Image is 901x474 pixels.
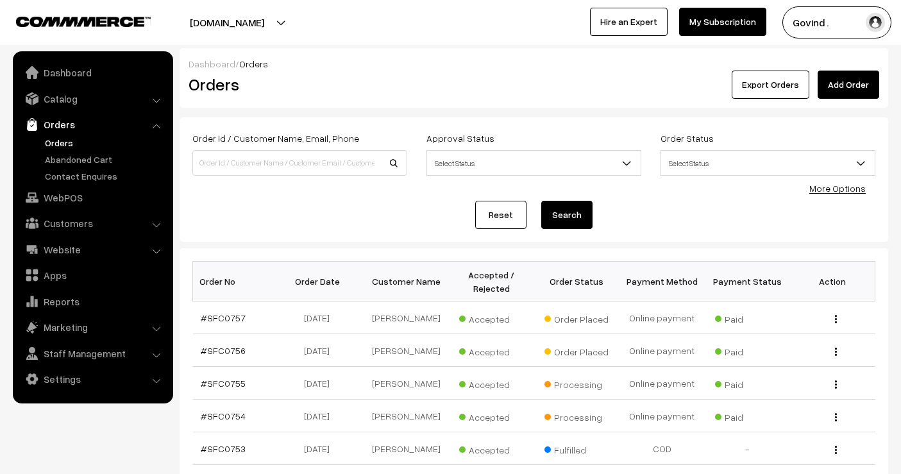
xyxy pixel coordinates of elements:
[544,309,609,326] span: Order Placed
[16,17,151,26] img: COMMMERCE
[835,446,837,454] img: Menu
[790,262,875,301] th: Action
[364,262,449,301] th: Customer Name
[459,407,523,424] span: Accepted
[835,413,837,421] img: Menu
[42,153,169,166] a: Abandoned Cart
[145,6,309,38] button: [DOMAIN_NAME]
[619,400,705,432] td: Online payment
[715,407,779,424] span: Paid
[732,71,809,99] button: Export Orders
[619,301,705,334] td: Online payment
[239,58,268,69] span: Orders
[544,375,609,391] span: Processing
[459,342,523,359] span: Accepted
[16,290,169,313] a: Reports
[278,400,364,432] td: [DATE]
[364,301,449,334] td: [PERSON_NAME]
[278,367,364,400] td: [DATE]
[661,131,714,145] label: Order Status
[16,238,169,261] a: Website
[835,315,837,323] img: Menu
[278,262,364,301] th: Order Date
[809,183,866,194] a: More Options
[661,152,875,174] span: Select Status
[459,375,523,391] span: Accepted
[16,113,169,136] a: Orders
[475,201,526,229] a: Reset
[16,13,128,28] a: COMMMERCE
[619,367,705,400] td: Online payment
[459,440,523,457] span: Accepted
[189,57,879,71] div: /
[364,432,449,465] td: [PERSON_NAME]
[16,212,169,235] a: Customers
[201,411,246,421] a: #SFC0754
[661,150,875,176] span: Select Status
[459,309,523,326] span: Accepted
[715,375,779,391] span: Paid
[544,342,609,359] span: Order Placed
[16,186,169,209] a: WebPOS
[715,309,779,326] span: Paid
[679,8,766,36] a: My Subscription
[835,348,837,356] img: Menu
[189,74,406,94] h2: Orders
[590,8,668,36] a: Hire an Expert
[426,150,641,176] span: Select Status
[16,368,169,391] a: Settings
[16,87,169,110] a: Catalog
[449,262,534,301] th: Accepted / Rejected
[619,262,705,301] th: Payment Method
[544,440,609,457] span: Fulfilled
[818,71,879,99] a: Add Order
[189,58,235,69] a: Dashboard
[427,152,641,174] span: Select Status
[866,13,885,32] img: user
[619,432,705,465] td: COD
[364,400,449,432] td: [PERSON_NAME]
[278,432,364,465] td: [DATE]
[16,316,169,339] a: Marketing
[715,342,779,359] span: Paid
[278,301,364,334] td: [DATE]
[201,345,246,356] a: #SFC0756
[544,407,609,424] span: Processing
[278,334,364,367] td: [DATE]
[364,334,449,367] td: [PERSON_NAME]
[541,201,593,229] button: Search
[192,150,407,176] input: Order Id / Customer Name / Customer Email / Customer Phone
[835,380,837,389] img: Menu
[201,378,246,389] a: #SFC0755
[201,443,246,454] a: #SFC0753
[193,262,278,301] th: Order No
[364,367,449,400] td: [PERSON_NAME]
[705,262,790,301] th: Payment Status
[16,61,169,84] a: Dashboard
[42,169,169,183] a: Contact Enquires
[782,6,891,38] button: Govind .
[192,131,359,145] label: Order Id / Customer Name, Email, Phone
[705,432,790,465] td: -
[534,262,619,301] th: Order Status
[201,312,246,323] a: #SFC0757
[16,264,169,287] a: Apps
[42,136,169,149] a: Orders
[619,334,705,367] td: Online payment
[16,342,169,365] a: Staff Management
[426,131,494,145] label: Approval Status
